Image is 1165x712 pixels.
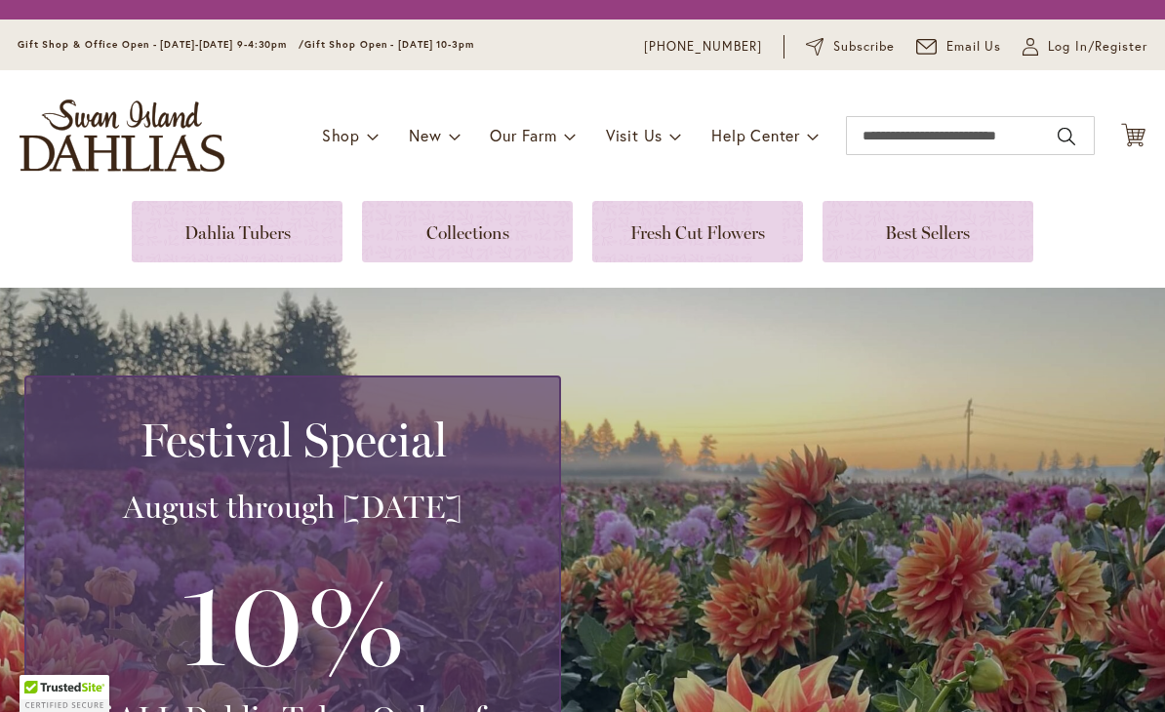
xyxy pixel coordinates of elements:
a: Email Us [916,37,1002,57]
h3: August through [DATE] [50,488,536,527]
span: Our Farm [490,125,556,145]
a: store logo [20,99,224,172]
span: New [409,125,441,145]
a: Subscribe [806,37,895,57]
span: Help Center [711,125,800,145]
a: Log In/Register [1023,37,1147,57]
span: Gift Shop Open - [DATE] 10-3pm [304,38,474,51]
span: Email Us [946,37,1002,57]
span: Log In/Register [1048,37,1147,57]
span: Shop [322,125,360,145]
span: Visit Us [606,125,663,145]
h3: 10% [50,546,536,698]
h2: Festival Special [50,413,536,467]
span: Gift Shop & Office Open - [DATE]-[DATE] 9-4:30pm / [18,38,304,51]
span: Subscribe [833,37,895,57]
a: [PHONE_NUMBER] [644,37,762,57]
button: Search [1058,121,1075,152]
div: TrustedSite Certified [20,675,109,712]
